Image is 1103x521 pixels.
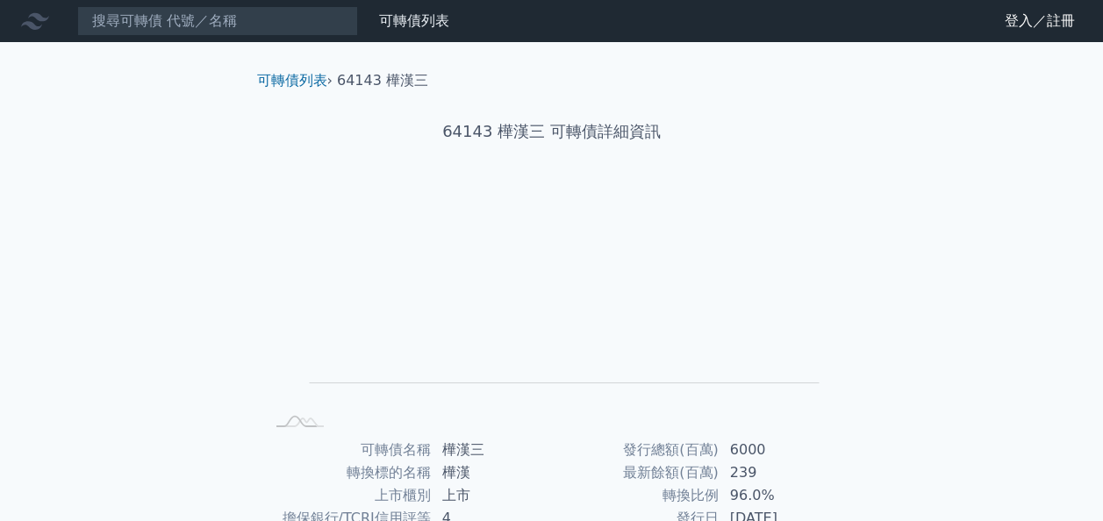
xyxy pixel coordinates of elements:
[264,461,432,484] td: 轉換標的名稱
[264,484,432,507] td: 上市櫃別
[432,439,552,461] td: 樺漢三
[720,484,840,507] td: 96.0%
[432,484,552,507] td: 上市
[257,70,333,91] li: ›
[552,461,720,484] td: 最新餘額(百萬)
[337,70,428,91] li: 64143 樺漢三
[720,461,840,484] td: 239
[293,199,820,409] g: Chart
[432,461,552,484] td: 樺漢
[264,439,432,461] td: 可轉債名稱
[257,72,327,89] a: 可轉債列表
[720,439,840,461] td: 6000
[552,484,720,507] td: 轉換比例
[552,439,720,461] td: 發行總額(百萬)
[77,6,358,36] input: 搜尋可轉債 代號／名稱
[243,119,861,144] h1: 64143 樺漢三 可轉債詳細資訊
[379,12,449,29] a: 可轉債列表
[991,7,1089,35] a: 登入／註冊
